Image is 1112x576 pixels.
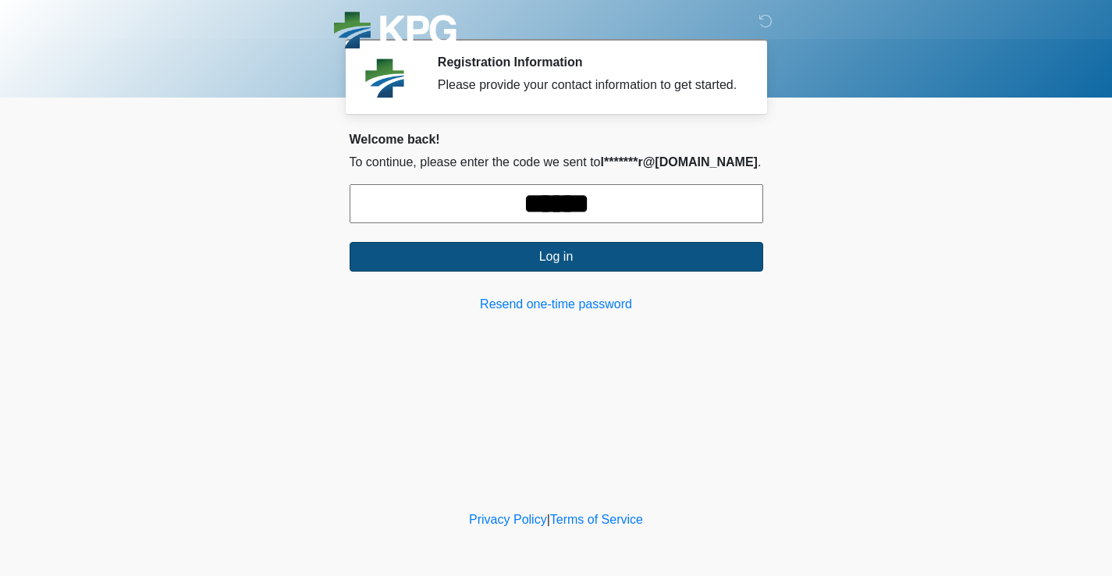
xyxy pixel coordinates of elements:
a: Resend one-time password [350,295,763,314]
a: | [547,513,550,526]
button: Log in [350,242,763,272]
img: KPG Healthcare Logo [334,12,457,53]
div: Please provide your contact information to get started. [438,76,740,94]
p: To continue, please enter the code we sent to . [350,153,763,172]
img: Agent Avatar [361,55,408,101]
a: Terms of Service [550,513,643,526]
a: Privacy Policy [469,513,547,526]
h2: Welcome back! [350,132,763,147]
